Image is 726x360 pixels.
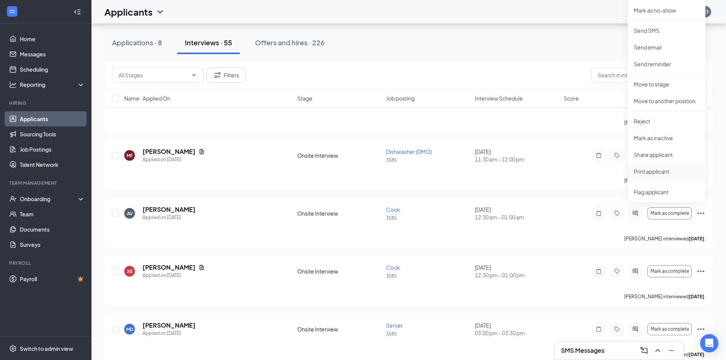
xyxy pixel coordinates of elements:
span: 12:30 pm - 01:00 pm [475,271,559,279]
h3: SMS Messages [561,346,604,355]
svg: Tag [612,152,622,158]
svg: Collapse [74,8,81,16]
a: Scheduling [20,62,85,77]
span: Mark as complete [651,211,689,216]
svg: Note [594,326,603,332]
b: [DATE] [689,352,704,357]
svg: Ellipses [696,267,705,276]
p: 3585 [386,273,470,279]
div: AV [127,210,133,217]
div: Applied on [DATE] [143,330,196,337]
svg: Tag [612,268,622,274]
div: [DATE] [475,206,559,221]
svg: Document [199,264,205,270]
svg: Minimize [667,346,676,355]
span: Job posting [386,94,415,102]
svg: WorkstreamLogo [8,8,16,15]
span: 03:00 pm - 03:30 pm [475,329,559,337]
div: XE [127,268,133,275]
p: 3585 [386,157,470,163]
svg: Analysis [9,81,17,88]
div: Onsite Interview [297,267,381,275]
b: [DATE] [689,294,704,299]
a: Messages [20,46,85,62]
span: Server [386,322,403,329]
a: Home [20,31,85,46]
div: Applications · 8 [112,38,162,47]
div: Reporting [20,81,85,88]
span: Cook [386,206,400,213]
p: [PERSON_NAME] interviewed . [624,293,705,300]
span: Interview Schedule [475,94,523,102]
div: Interviews · 55 [185,38,232,47]
b: [DATE] [689,236,704,242]
svg: ChevronDown [191,72,197,78]
button: Mark as complete [647,207,692,219]
a: Team [20,206,85,222]
div: [DATE] [475,322,559,337]
span: Dishwasher (DMO) [386,148,432,155]
a: Sourcing Tools [20,126,85,142]
button: ChevronUp [652,344,664,357]
div: MD [126,326,133,333]
svg: Tag [612,326,622,332]
span: 12:30 am - 01:00 am [475,213,559,221]
svg: Document [199,149,205,155]
svg: Settings [9,345,17,352]
button: Minimize [665,344,678,357]
p: 3585 [386,215,470,221]
div: MF [127,152,133,159]
svg: Note [594,268,603,274]
svg: Ellipses [696,325,705,334]
p: [PERSON_NAME] interviewed . [624,178,705,184]
div: Open Intercom Messenger [700,334,718,352]
svg: Ellipses [696,209,705,218]
h5: [PERSON_NAME] [143,263,196,272]
div: Onsite Interview [297,210,381,217]
input: All Stages [119,71,188,79]
h5: [PERSON_NAME] [143,205,196,214]
svg: ActiveChat [631,210,640,216]
div: Onsite Interview [297,325,381,333]
a: Talent Network [20,157,85,172]
button: Mark as complete [647,265,692,277]
svg: UserCheck [9,195,17,203]
div: Offers and hires · 226 [255,38,325,47]
div: Switch to admin view [20,345,73,352]
svg: Tag [612,210,622,216]
span: 11:30 am - 12:00 pm [475,155,559,163]
a: Applicants [20,111,85,126]
div: [DATE] [475,264,559,279]
p: 3585 [386,331,470,337]
svg: ActiveChat [631,268,640,274]
h1: Applicants [104,5,152,18]
div: Hiring [9,100,83,106]
button: Mark as complete [647,323,692,335]
div: Payroll [9,260,83,266]
div: S3 [703,8,708,15]
a: Documents [20,222,85,237]
span: Name · Applied On [124,94,170,102]
span: Mark as complete [651,269,689,274]
div: Applied on [DATE] [143,156,205,163]
h5: [PERSON_NAME] [143,147,196,156]
svg: ComposeMessage [639,346,649,355]
span: Stage [297,94,313,102]
button: Filter Filters [207,67,245,83]
div: Applied on [DATE] [143,214,196,221]
svg: Note [594,152,603,158]
div: [DATE] [475,148,559,163]
a: Job Postings [20,142,85,157]
span: Cook [386,264,400,271]
svg: Filter [213,70,222,80]
span: Mark as complete [651,326,689,332]
p: [PERSON_NAME] interviewed . [624,120,705,126]
div: Applied on [DATE] [143,272,205,279]
span: Score [564,94,579,102]
svg: ChevronUp [653,346,662,355]
div: Onboarding [20,195,79,203]
a: PayrollCrown [20,271,85,286]
h5: [PERSON_NAME] [143,321,196,330]
input: Search in interviews [591,67,705,83]
div: Team Management [9,180,83,186]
